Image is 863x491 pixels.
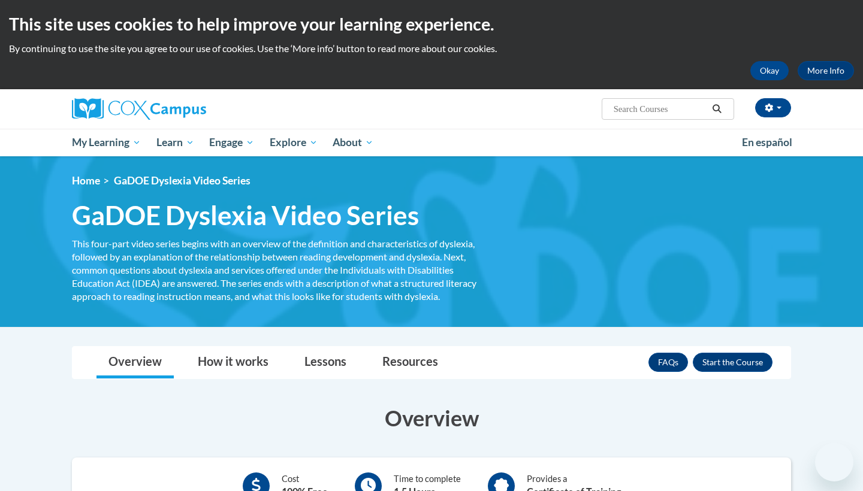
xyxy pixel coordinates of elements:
[209,135,254,150] span: Engage
[72,98,206,120] img: Cox Campus
[72,403,791,433] h3: Overview
[750,61,789,80] button: Okay
[186,347,280,378] a: How it works
[72,98,300,120] a: Cox Campus
[9,12,854,36] h2: This site uses cookies to help improve your learning experience.
[149,129,202,156] a: Learn
[325,129,382,156] a: About
[742,136,792,148] span: En español
[612,102,708,116] input: Search Courses
[292,347,358,378] a: Lessons
[201,129,262,156] a: Engage
[270,135,318,150] span: Explore
[9,42,854,55] p: By continuing to use the site you agree to our use of cookies. Use the ‘More info’ button to read...
[734,130,800,155] a: En español
[54,129,809,156] div: Main menu
[72,237,485,303] div: This four-part video series begins with an overview of the definition and characteristics of dysl...
[72,199,419,231] span: GaDOE Dyslexia Video Series
[798,61,854,80] a: More Info
[693,353,773,372] button: Enroll
[648,353,688,372] a: FAQs
[708,102,726,116] button: Search
[333,135,373,150] span: About
[96,347,174,378] a: Overview
[370,347,450,378] a: Resources
[72,135,141,150] span: My Learning
[114,174,251,187] span: GaDOE Dyslexia Video Series
[64,129,149,156] a: My Learning
[755,98,791,117] button: Account Settings
[815,443,853,481] iframe: Button to launch messaging window
[156,135,194,150] span: Learn
[262,129,325,156] a: Explore
[72,174,100,187] a: Home
[712,105,723,114] i: 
